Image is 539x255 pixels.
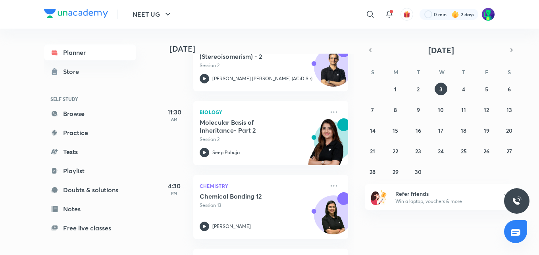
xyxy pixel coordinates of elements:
[417,85,420,93] abbr: September 2, 2025
[481,8,495,21] img: Kaushiki Srivastava
[366,165,379,178] button: September 28, 2025
[158,191,190,195] p: PM
[158,181,190,191] h5: 4:30
[485,68,488,76] abbr: Friday
[389,165,402,178] button: September 29, 2025
[393,68,398,76] abbr: Monday
[304,118,348,173] img: unacademy
[415,147,421,155] abbr: September 23, 2025
[370,127,375,134] abbr: September 14, 2025
[480,145,493,157] button: September 26, 2025
[376,44,506,56] button: [DATE]
[412,103,425,116] button: September 9, 2025
[44,201,136,217] a: Notes
[212,75,312,82] p: [PERSON_NAME] [PERSON_NAME] (ACiD Sir)
[461,147,467,155] abbr: September 25, 2025
[371,189,387,205] img: referral
[438,147,444,155] abbr: September 24, 2025
[158,117,190,122] p: AM
[44,220,136,236] a: Free live classes
[200,136,324,143] p: Session 2
[394,85,397,93] abbr: September 1, 2025
[371,106,374,114] abbr: September 7, 2025
[393,147,398,155] abbr: September 22, 2025
[63,67,84,76] div: Store
[393,127,398,134] abbr: September 15, 2025
[366,145,379,157] button: September 21, 2025
[314,200,352,238] img: Avatar
[438,106,444,114] abbr: September 10, 2025
[416,127,421,134] abbr: September 16, 2025
[169,44,356,54] h4: [DATE]
[506,127,512,134] abbr: September 20, 2025
[412,165,425,178] button: September 30, 2025
[44,163,136,179] a: Playlist
[457,83,470,95] button: September 4, 2025
[44,64,136,79] a: Store
[389,124,402,137] button: September 15, 2025
[457,145,470,157] button: September 25, 2025
[503,103,516,116] button: September 13, 2025
[400,8,413,21] button: avatar
[451,10,459,18] img: streak
[439,68,445,76] abbr: Wednesday
[480,103,493,116] button: September 12, 2025
[44,106,136,122] a: Browse
[44,182,136,198] a: Doubts & solutions
[212,223,251,230] p: [PERSON_NAME]
[44,44,136,60] a: Planner
[212,149,240,156] p: Seep Pahuja
[428,45,454,56] span: [DATE]
[44,144,136,160] a: Tests
[435,145,447,157] button: September 24, 2025
[503,124,516,137] button: September 20, 2025
[200,202,324,209] p: Session 13
[417,106,420,114] abbr: September 9, 2025
[366,124,379,137] button: September 14, 2025
[44,92,136,106] h6: SELF STUDY
[417,68,420,76] abbr: Tuesday
[200,62,324,69] p: Session 2
[512,196,522,206] img: ttu
[412,145,425,157] button: September 23, 2025
[128,6,177,22] button: NEET UG
[389,103,402,116] button: September 8, 2025
[506,147,512,155] abbr: September 27, 2025
[503,83,516,95] button: September 6, 2025
[438,127,443,134] abbr: September 17, 2025
[480,83,493,95] button: September 5, 2025
[462,68,465,76] abbr: Thursday
[200,181,324,191] p: Chemistry
[389,83,402,95] button: September 1, 2025
[483,147,489,155] abbr: September 26, 2025
[415,168,422,176] abbr: September 30, 2025
[506,106,512,114] abbr: September 13, 2025
[461,127,466,134] abbr: September 18, 2025
[439,85,443,93] abbr: September 3, 2025
[44,125,136,141] a: Practice
[480,124,493,137] button: September 19, 2025
[412,83,425,95] button: September 2, 2025
[484,106,489,114] abbr: September 12, 2025
[371,68,374,76] abbr: Sunday
[200,107,324,117] p: Biology
[508,85,511,93] abbr: September 6, 2025
[366,103,379,116] button: September 7, 2025
[462,85,465,93] abbr: September 4, 2025
[457,103,470,116] button: September 11, 2025
[435,103,447,116] button: September 10, 2025
[158,107,190,117] h5: 11:30
[461,106,466,114] abbr: September 11, 2025
[44,9,108,18] img: Company Logo
[389,145,402,157] button: September 22, 2025
[393,168,398,176] abbr: September 29, 2025
[435,83,447,95] button: September 3, 2025
[370,147,375,155] abbr: September 21, 2025
[314,52,352,90] img: Avatar
[457,124,470,137] button: September 18, 2025
[484,127,489,134] abbr: September 19, 2025
[44,9,108,20] a: Company Logo
[395,189,493,198] h6: Refer friends
[508,68,511,76] abbr: Saturday
[200,118,298,134] h5: Molecular Basis of Inheritance- Part 2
